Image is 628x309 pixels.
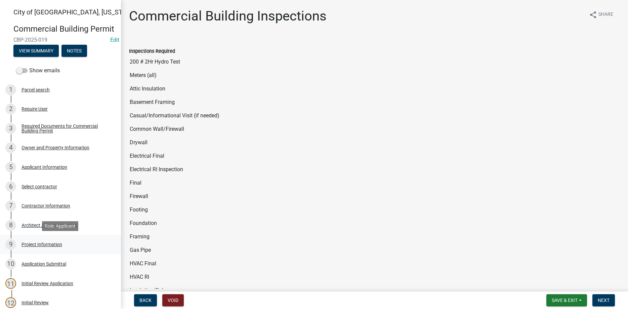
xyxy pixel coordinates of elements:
div: Applicant Information [22,165,67,169]
div: 12 [5,297,16,308]
div: 4 [5,142,16,153]
span: Share [598,11,613,19]
a: Edit [110,37,119,43]
div: Application Submittal [22,262,66,266]
wm-modal-confirm: Edit Application Number [110,37,119,43]
button: View Summary [13,45,59,57]
div: Architect / Subcontractors [22,223,77,228]
span: Back [139,298,152,303]
div: 5 [5,162,16,172]
span: CBP-2025-019 [13,37,108,43]
i: share [589,11,597,19]
div: Role: Applicant [42,221,78,231]
div: 3 [5,123,16,134]
div: 1 [5,84,16,95]
div: Parcel search [22,87,50,92]
div: Owner and Property Information [22,145,89,150]
button: shareShare [584,8,619,21]
h1: Commercial Building Inspections [129,8,327,24]
button: Void [162,294,184,306]
div: 8 [5,220,16,231]
div: Project Information [22,242,62,247]
h4: Commercial Building Permit [13,24,116,34]
div: Require User [22,107,48,111]
label: Show emails [16,67,60,75]
button: Next [592,294,615,306]
wm-modal-confirm: Notes [61,48,87,54]
div: 7 [5,200,16,211]
label: Inspections Required [129,49,175,54]
div: 11 [5,278,16,289]
div: Select contractor [22,184,57,189]
span: City of [GEOGRAPHIC_DATA], [US_STATE] [13,8,136,16]
div: Contractor Information [22,203,70,208]
span: Save & Exit [552,298,578,303]
div: 10 [5,259,16,269]
button: Back [134,294,157,306]
div: 9 [5,239,16,250]
button: Save & Exit [546,294,587,306]
span: Next [598,298,610,303]
div: Initial Review Application [22,281,73,286]
div: 6 [5,181,16,192]
div: 2 [5,104,16,114]
wm-modal-confirm: Summary [13,48,59,54]
div: Required Documents for Commercial Building Permit [22,124,110,133]
div: Initial Review [22,300,49,305]
button: Notes [61,45,87,57]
